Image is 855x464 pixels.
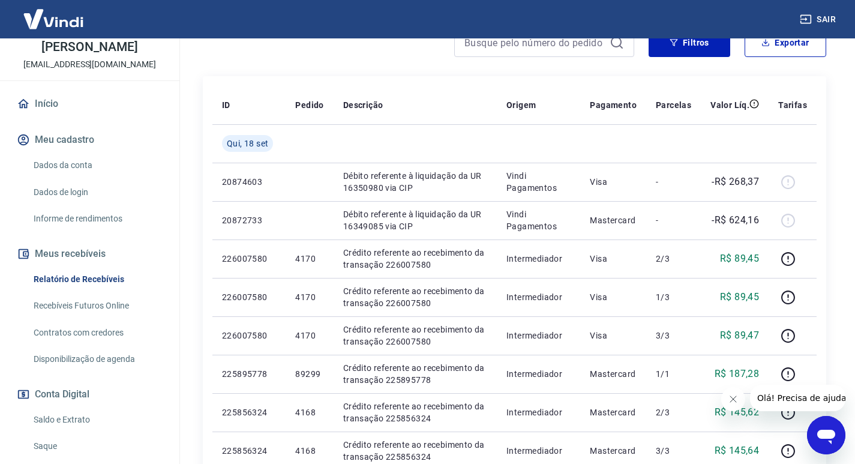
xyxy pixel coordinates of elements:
[506,330,571,342] p: Intermediador
[227,137,268,149] span: Qui, 18 set
[295,445,323,457] p: 4168
[14,127,165,153] button: Meu cadastro
[14,381,165,408] button: Conta Digital
[656,99,691,111] p: Parcelas
[656,368,691,380] p: 1/1
[14,91,165,117] a: Início
[778,99,807,111] p: Tarifas
[222,406,276,418] p: 225856324
[29,408,165,432] a: Saldo e Extrato
[715,444,760,458] p: R$ 145,64
[29,267,165,292] a: Relatório de Recebíveis
[222,253,276,265] p: 226007580
[590,214,637,226] p: Mastercard
[41,41,137,53] p: [PERSON_NAME]
[506,208,571,232] p: Vindi Pagamentos
[222,368,276,380] p: 225895778
[295,406,323,418] p: 4168
[590,445,637,457] p: Mastercard
[222,176,276,188] p: 20874603
[343,285,487,309] p: Crédito referente ao recebimento da transação 226007580
[590,253,637,265] p: Visa
[7,8,101,18] span: Olá! Precisa de ajuda?
[29,206,165,231] a: Informe de rendimentos
[29,434,165,459] a: Saque
[222,445,276,457] p: 225856324
[343,170,487,194] p: Débito referente à liquidação da UR 16350980 via CIP
[222,214,276,226] p: 20872733
[23,58,156,71] p: [EMAIL_ADDRESS][DOMAIN_NAME]
[712,175,759,189] p: -R$ 268,37
[720,252,759,266] p: R$ 89,45
[506,253,571,265] p: Intermediador
[295,253,323,265] p: 4170
[656,406,691,418] p: 2/3
[343,208,487,232] p: Débito referente à liquidação da UR 16349085 via CIP
[721,387,745,411] iframe: Fechar mensagem
[343,400,487,424] p: Crédito referente ao recebimento da transação 225856324
[797,8,841,31] button: Sair
[590,406,637,418] p: Mastercard
[343,439,487,463] p: Crédito referente ao recebimento da transação 225856324
[343,362,487,386] p: Crédito referente ao recebimento da transação 225895778
[715,405,760,420] p: R$ 145,62
[343,247,487,271] p: Crédito referente ao recebimento da transação 226007580
[295,99,323,111] p: Pedido
[464,34,605,52] input: Busque pelo número do pedido
[29,180,165,205] a: Dados de login
[14,1,92,37] img: Vindi
[656,253,691,265] p: 2/3
[590,99,637,111] p: Pagamento
[712,213,759,227] p: -R$ 624,16
[506,368,571,380] p: Intermediador
[222,291,276,303] p: 226007580
[649,28,730,57] button: Filtros
[506,170,571,194] p: Vindi Pagamentos
[720,328,759,343] p: R$ 89,47
[715,367,760,381] p: R$ 187,28
[656,445,691,457] p: 3/3
[506,291,571,303] p: Intermediador
[222,99,230,111] p: ID
[343,324,487,348] p: Crédito referente ao recebimento da transação 226007580
[14,241,165,267] button: Meus recebíveis
[745,28,826,57] button: Exportar
[506,406,571,418] p: Intermediador
[656,291,691,303] p: 1/3
[295,291,323,303] p: 4170
[590,176,637,188] p: Visa
[29,321,165,345] a: Contratos com credores
[590,368,637,380] p: Mastercard
[343,99,383,111] p: Descrição
[656,330,691,342] p: 3/3
[29,294,165,318] a: Recebíveis Futuros Online
[295,368,323,380] p: 89299
[29,347,165,372] a: Disponibilização de agenda
[506,445,571,457] p: Intermediador
[656,214,691,226] p: -
[750,385,845,411] iframe: Mensagem da empresa
[720,290,759,304] p: R$ 89,45
[656,176,691,188] p: -
[295,330,323,342] p: 4170
[590,330,637,342] p: Visa
[710,99,749,111] p: Valor Líq.
[222,330,276,342] p: 226007580
[590,291,637,303] p: Visa
[807,416,845,454] iframe: Botão para abrir a janela de mensagens
[29,153,165,178] a: Dados da conta
[506,99,536,111] p: Origem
